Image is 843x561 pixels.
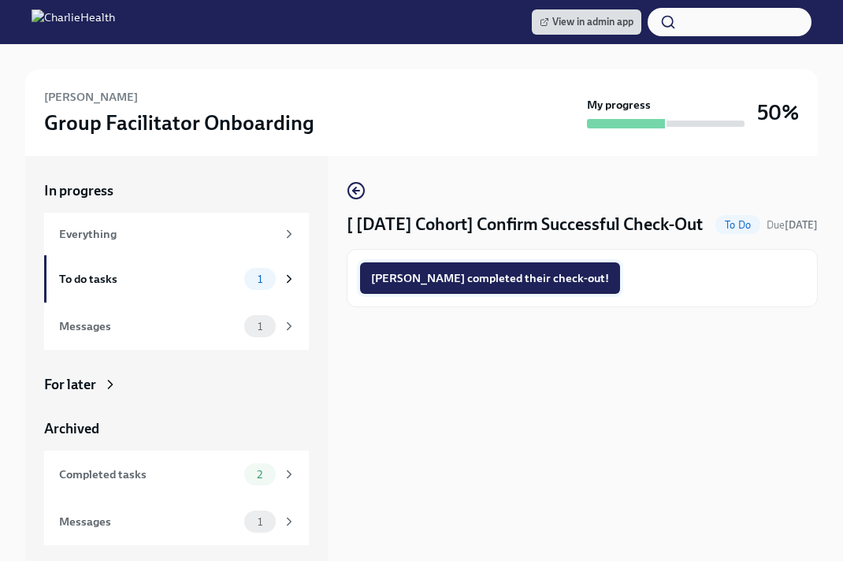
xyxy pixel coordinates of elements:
[248,321,272,333] span: 1
[44,375,96,394] div: For later
[347,213,703,236] h4: [ [DATE] Cohort] Confirm Successful Check-Out
[59,513,238,530] div: Messages
[248,516,272,528] span: 1
[59,466,238,483] div: Completed tasks
[59,270,238,288] div: To do tasks
[44,109,314,137] h3: Group Facilitator Onboarding
[715,219,760,231] span: To Do
[532,9,641,35] a: View in admin app
[32,9,115,35] img: CharlieHealth
[248,273,272,285] span: 1
[44,375,309,394] a: For later
[44,255,309,303] a: To do tasks1
[757,98,799,127] h3: 50%
[767,217,818,232] span: October 3rd, 2025 09:00
[44,498,309,545] a: Messages1
[785,219,818,231] strong: [DATE]
[767,219,818,231] span: Due
[587,97,651,113] strong: My progress
[44,181,309,200] a: In progress
[59,225,276,243] div: Everything
[44,88,138,106] h6: [PERSON_NAME]
[44,419,309,438] a: Archived
[59,318,238,335] div: Messages
[540,14,633,30] span: View in admin app
[360,262,620,294] button: [PERSON_NAME] completed their check-out!
[44,303,309,350] a: Messages1
[247,469,272,481] span: 2
[44,451,309,498] a: Completed tasks2
[371,270,609,286] span: [PERSON_NAME] completed their check-out!
[44,213,309,255] a: Everything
